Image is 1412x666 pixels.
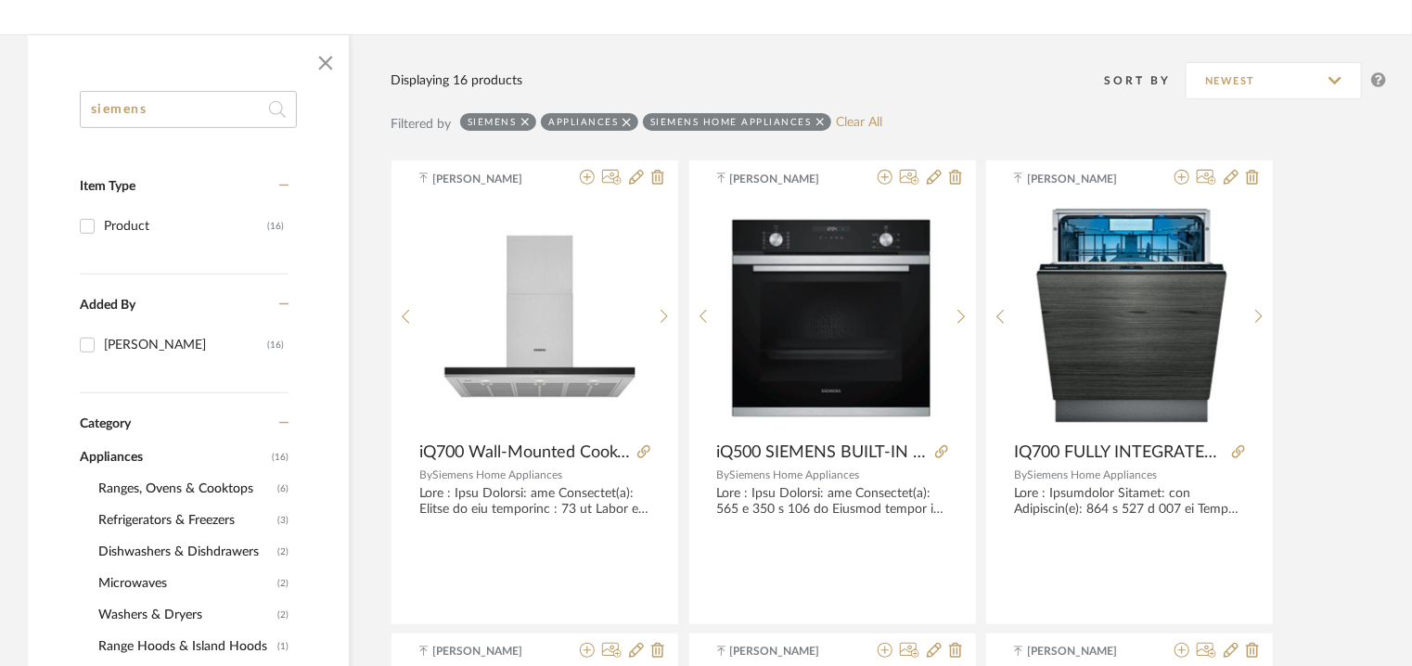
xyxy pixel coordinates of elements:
[432,643,549,660] span: [PERSON_NAME]
[1014,486,1245,518] div: Lore : Ipsumdolor Sitamet: con Adipiscin(e): 864 s 527 d 007 ei Tempo inci utla etdo 19 magnaa : ...
[98,599,273,631] span: Washers & Dryers
[277,569,289,598] span: (2)
[717,486,948,518] div: Lore : Ipsu Dolorsi: ame Consectet(a): 565 e 350 s 106 do Eiusmod tempor inc utlaboreetdo : 643 m...
[419,486,650,518] div: Lore : Ipsu Dolorsi: ame Consectet(a): Elitse do eiu temporinc : 73 ut Labor et dol magnaaliq : 1...
[1017,200,1242,432] img: IQ700 FULLY INTEGRATED DISHWASHER 60cm VARIO HINGE
[1027,643,1144,660] span: [PERSON_NAME]
[272,442,289,472] span: (16)
[80,180,135,193] span: Item Type
[98,536,273,568] span: Dishwashers & Dishdrawers
[548,116,618,128] div: Appliances
[717,469,730,480] span: By
[80,442,267,473] span: Appliances
[1014,469,1027,480] span: By
[307,45,344,82] button: Close
[277,600,289,630] span: (2)
[391,70,522,91] div: Displaying 16 products
[1027,171,1144,187] span: [PERSON_NAME]
[80,91,297,128] input: Search within 16 results
[730,643,847,660] span: [PERSON_NAME]
[432,469,562,480] span: Siemens Home Appliances
[267,330,284,360] div: (16)
[98,631,273,662] span: Range Hoods & Island Hoods
[419,442,630,463] span: iQ700 Wall-Mounted Cooker Hood 90 cm Stainless steel
[80,299,135,312] span: Added By
[98,473,273,505] span: Ranges, Ovens & Cooktops
[1014,442,1225,463] span: IQ700 FULLY INTEGRATED DISHWASHER 60cm VARIO HINGE
[468,116,517,128] div: siemens
[432,171,549,187] span: [PERSON_NAME]
[730,171,847,187] span: [PERSON_NAME]
[836,115,882,131] a: Clear All
[104,211,267,241] div: Product
[277,632,289,661] span: (1)
[80,416,131,432] span: Category
[277,474,289,504] span: (6)
[98,505,273,536] span: Refrigerators & Freezers
[419,469,432,480] span: By
[650,116,812,128] div: Siemens Home Appliances
[391,114,451,134] div: Filtered by
[1027,469,1157,480] span: Siemens Home Appliances
[717,442,928,463] span: iQ500 SIEMENS BUILT-IN OVEN 60x60cm STAINLESS STEEL HB237ABR0Z
[717,202,947,429] img: iQ500 SIEMENS BUILT-IN OVEN 60x60cm STAINLESS STEEL HB237ABR0Z
[277,506,289,535] span: (3)
[277,537,289,567] span: (2)
[267,211,284,241] div: (16)
[730,469,860,480] span: Siemens Home Appliances
[420,225,650,407] img: iQ700 Wall-Mounted Cooker Hood 90 cm Stainless steel
[1104,71,1186,90] div: Sort By
[104,330,267,360] div: [PERSON_NAME]
[98,568,273,599] span: Microwaves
